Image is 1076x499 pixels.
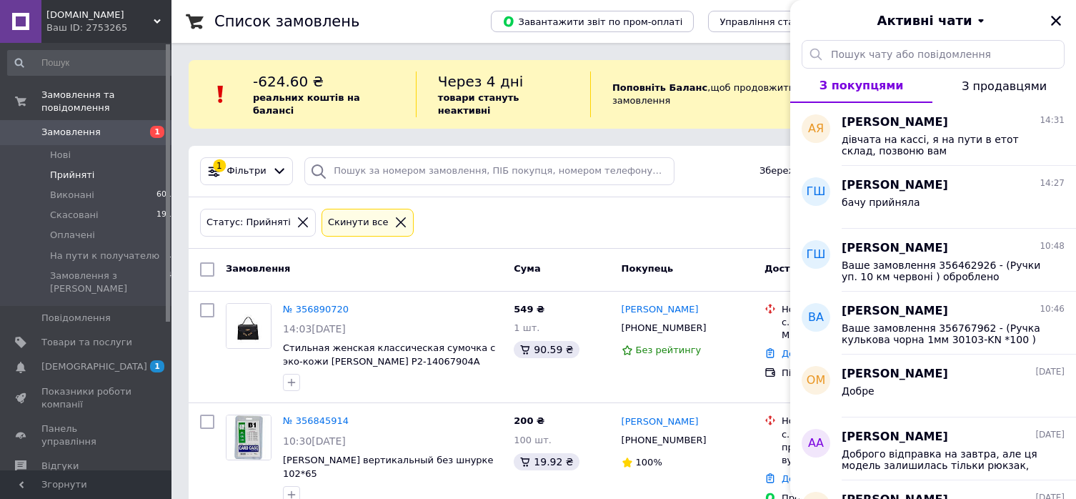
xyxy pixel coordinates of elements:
[514,322,539,333] span: 1 шт.
[283,304,349,315] a: № 356890720
[41,126,101,139] span: Замовлення
[46,21,171,34] div: Ваш ID: 2753265
[622,415,699,429] a: [PERSON_NAME]
[226,303,272,349] a: Фото товару
[842,197,920,208] span: бачу прийняла
[1040,177,1065,189] span: 14:27
[50,249,159,262] span: На пути к получателю
[842,260,1045,282] span: Ваше замовлення 356462926 - (Ручки уп. 10 км червоні ) оброблено Готується до відправлення по ТТН...
[636,345,702,355] span: Без рейтингу
[622,435,707,445] span: [PHONE_NUMBER]
[877,11,972,30] span: Активні чати
[842,240,948,257] span: [PERSON_NAME]
[50,209,99,222] span: Скасовані
[41,460,79,473] span: Відгуки
[41,336,132,349] span: Товари та послуги
[50,189,94,202] span: Виконані
[807,184,826,200] span: ГШ
[1040,240,1065,252] span: 10:48
[283,415,349,426] a: № 356845914
[962,79,1047,93] span: З продавцями
[782,303,925,316] div: Нова Пошта
[304,157,674,185] input: Пошук за номером замовлення, ПІБ покупця, номером телефону, Email, номером накладної
[790,355,1076,418] button: ОМ[PERSON_NAME][DATE]Добре
[1040,303,1065,315] span: 10:46
[156,209,176,222] span: 1914
[842,366,948,382] span: [PERSON_NAME]
[283,323,346,335] span: 14:03[DATE]
[502,15,682,28] span: Завантажити звіт по пром-оплаті
[808,121,824,137] span: АЯ
[782,415,925,428] div: Нова Пошта
[325,215,392,230] div: Cкинути все
[842,322,1045,345] span: Ваше замовлення 356767962 - (Ручка кулькова чорна 1мм 30103-KN *100 ) оброблено Готується до відп...
[283,342,495,367] a: Стильная женская классическая сумочка с эко-кожи [PERSON_NAME] P2-14067904A
[514,435,552,445] span: 100 шт.
[50,169,94,182] span: Прийняті
[150,360,164,372] span: 1
[1047,12,1065,29] button: Закрити
[764,263,870,274] span: Доставка та оплата
[790,69,932,103] button: З покупцями
[790,229,1076,292] button: ГШ[PERSON_NAME]10:48Ваше замовлення 356462926 - (Ручки уп. 10 км червоні ) оброблено Готується до...
[842,429,948,445] span: [PERSON_NAME]
[514,341,579,358] div: 90.59 ₴
[226,415,271,460] img: Фото товару
[227,164,266,178] span: Фільтри
[842,448,1045,471] span: Доброго відправка на завтра, але ця модель залишилась тільки рюкзак, комплекта вже немає
[514,304,544,315] span: 549 ₴
[808,435,824,452] span: АА
[782,473,834,484] a: Додати ЕН
[820,79,904,92] span: З покупцями
[514,415,544,426] span: 200 ₴
[46,9,154,21] span: WMK.com.ua
[790,103,1076,166] button: АЯ[PERSON_NAME]14:31дівчата на кассі, я на пути в етот склад, позвоню вам
[1035,429,1065,441] span: [DATE]
[842,134,1045,157] span: дівчата на кассі, я на пути в етот склад, позвоню вам
[438,92,519,116] b: товари стануть неактивні
[150,126,164,138] span: 1
[283,455,493,479] a: [PERSON_NAME] вертикальный без шнурке 102*65
[932,69,1076,103] button: З продавцями
[782,316,925,342] div: с. Нересниця, №1: вул. Миру, 34
[808,310,824,326] span: ВА
[41,360,147,373] span: [DEMOGRAPHIC_DATA]
[253,73,324,90] span: -624.60 ₴
[1035,366,1065,378] span: [DATE]
[514,263,540,274] span: Cума
[802,40,1065,69] input: Пошук чату або повідомлення
[782,348,834,359] a: Додати ЕН
[612,82,707,93] b: Поповніть Баланс
[790,166,1076,229] button: ГШ[PERSON_NAME]14:27бачу прийняла
[213,159,226,172] div: 1
[438,73,524,90] span: Через 4 дні
[622,322,707,333] span: [PHONE_NUMBER]
[759,164,857,178] span: Збережені фільтри:
[226,263,290,274] span: Замовлення
[790,292,1076,355] button: ВА[PERSON_NAME]10:46Ваше замовлення 356767962 - (Ручка кулькова чорна 1мм 30103-KN *100 ) обробле...
[214,13,359,30] h1: Список замовлень
[1040,114,1065,127] span: 14:31
[842,303,948,320] span: [PERSON_NAME]
[622,303,699,317] a: [PERSON_NAME]
[226,415,272,460] a: Фото товару
[842,114,948,131] span: [PERSON_NAME]
[156,189,176,202] span: 6019
[50,229,95,242] span: Оплачені
[283,435,346,447] span: 10:30[DATE]
[491,11,694,32] button: Завантажити звіт по пром-оплаті
[636,457,662,468] span: 100%
[622,263,674,274] span: Покупець
[204,215,294,230] div: Статус: Прийняті
[41,89,171,114] span: Замовлення та повідомлення
[842,177,948,194] span: [PERSON_NAME]
[50,149,71,162] span: Нові
[514,453,579,470] div: 19.92 ₴
[226,304,271,348] img: Фото товару
[7,50,178,76] input: Пошук
[708,11,840,32] button: Управління статусами
[807,372,825,389] span: ОМ
[782,367,925,380] div: Післяплата
[719,16,829,27] span: Управління статусами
